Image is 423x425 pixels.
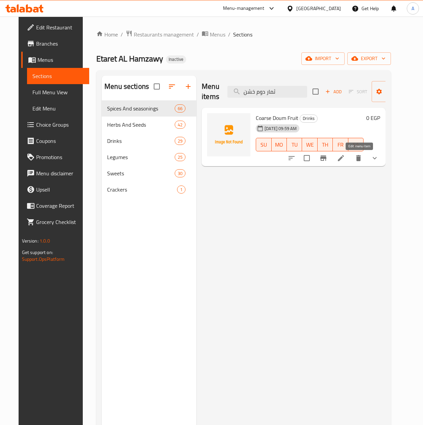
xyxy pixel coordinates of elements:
[351,140,361,150] span: SA
[371,154,379,162] svg: Show Choices
[102,98,196,200] nav: Menu sections
[283,150,300,166] button: sort-choices
[107,104,175,112] span: Spices And seasonings
[21,198,89,214] a: Coverage Report
[412,5,414,12] span: A
[353,54,385,63] span: export
[320,140,330,150] span: TH
[175,104,185,112] div: items
[107,153,175,161] span: Legumes
[197,30,199,39] li: /
[21,117,89,133] a: Choice Groups
[40,236,50,245] span: 1.0.0
[107,185,177,194] span: Crackers
[202,81,219,102] h2: Menu items
[377,83,412,100] span: Manage items
[21,165,89,181] a: Menu disclaimer
[207,113,250,156] img: Coarse Doum Fruit
[180,78,196,95] button: Add section
[210,30,225,39] span: Menus
[318,138,333,151] button: TH
[134,30,194,39] span: Restaurants management
[300,151,314,165] span: Select to update
[22,255,65,264] a: Support.OpsPlatform
[32,72,84,80] span: Sections
[36,23,84,31] span: Edit Restaurant
[202,30,225,39] a: Menus
[177,186,185,193] span: 1
[21,214,89,230] a: Grocery Checklist
[175,154,185,160] span: 25
[102,100,196,117] div: Spices And seasonings66
[350,150,367,166] button: delete
[227,86,307,98] input: search
[256,113,298,123] span: Coarse Doum Fruit
[323,86,344,97] button: Add
[323,86,344,97] span: Add item
[32,104,84,112] span: Edit Menu
[102,133,196,149] div: Drinks29
[36,40,84,48] span: Branches
[287,138,302,151] button: TU
[27,100,89,117] a: Edit Menu
[175,105,185,112] span: 66
[107,137,175,145] span: Drinks
[228,30,230,39] li: /
[175,122,185,128] span: 42
[96,30,391,39] nav: breadcrumb
[38,56,84,64] span: Menus
[307,54,339,63] span: import
[166,55,186,64] div: Inactive
[335,140,345,150] span: FR
[290,140,299,150] span: TU
[259,140,269,150] span: SU
[104,81,149,92] h2: Menu sections
[21,35,89,52] a: Branches
[107,121,175,129] span: Herbs And Seeds
[175,170,185,177] span: 30
[21,52,89,68] a: Menus
[21,19,89,35] a: Edit Restaurant
[302,138,317,151] button: WE
[366,113,380,123] h6: 0 EGP
[300,115,317,122] span: Drinks
[166,56,186,62] span: Inactive
[272,138,287,151] button: MO
[344,86,372,97] span: Select section first
[301,52,345,65] button: import
[315,150,331,166] button: Branch-specific-item
[175,121,185,129] div: items
[36,218,84,226] span: Grocery Checklist
[333,138,348,151] button: FR
[36,153,84,161] span: Promotions
[22,248,53,257] span: Get support on:
[256,138,271,151] button: SU
[36,169,84,177] span: Menu disclaimer
[233,30,252,39] span: Sections
[21,133,89,149] a: Coupons
[21,149,89,165] a: Promotions
[27,68,89,84] a: Sections
[36,137,84,145] span: Coupons
[262,125,299,132] span: [DATE] 09:59 AM
[36,202,84,210] span: Coverage Report
[175,138,185,144] span: 29
[177,185,185,194] div: items
[107,169,175,177] div: Sweets
[36,121,84,129] span: Choice Groups
[300,115,318,123] div: Drinks
[164,78,180,95] span: Sort sections
[296,5,341,12] div: [GEOGRAPHIC_DATA]
[102,165,196,181] div: Sweets30
[308,84,323,99] span: Select section
[150,79,164,94] span: Select all sections
[102,181,196,198] div: Crackers1
[36,185,84,194] span: Upsell
[347,52,391,65] button: export
[102,117,196,133] div: Herbs And Seeds42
